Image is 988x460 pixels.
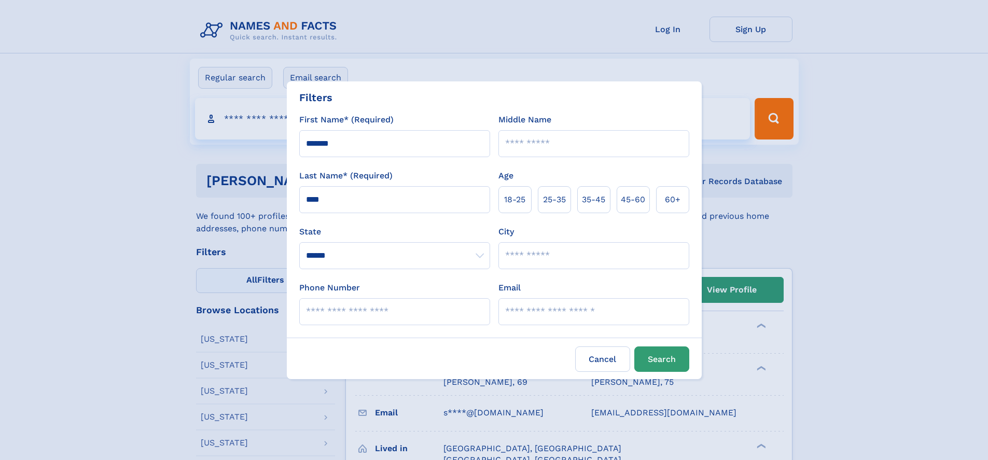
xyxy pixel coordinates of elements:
[498,282,521,294] label: Email
[634,346,689,372] button: Search
[299,90,332,105] div: Filters
[621,193,645,206] span: 45‑60
[575,346,630,372] label: Cancel
[504,193,525,206] span: 18‑25
[543,193,566,206] span: 25‑35
[498,170,513,182] label: Age
[299,226,490,238] label: State
[582,193,605,206] span: 35‑45
[299,282,360,294] label: Phone Number
[498,114,551,126] label: Middle Name
[498,226,514,238] label: City
[299,170,393,182] label: Last Name* (Required)
[299,114,394,126] label: First Name* (Required)
[665,193,680,206] span: 60+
